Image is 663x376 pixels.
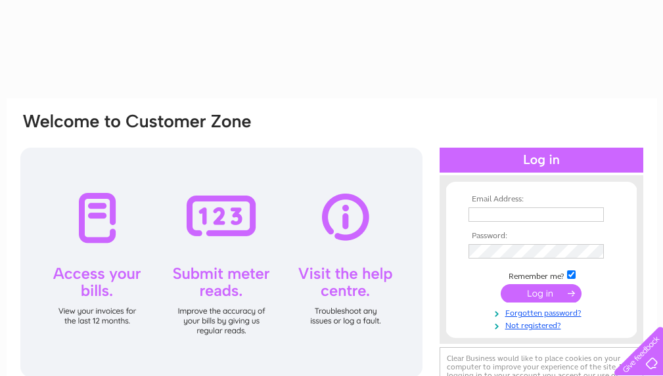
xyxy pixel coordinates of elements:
[465,232,618,241] th: Password:
[465,195,618,204] th: Email Address:
[469,318,618,331] a: Not registered?
[469,306,618,318] a: Forgotten password?
[501,284,582,303] input: Submit
[465,268,618,282] td: Remember me?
